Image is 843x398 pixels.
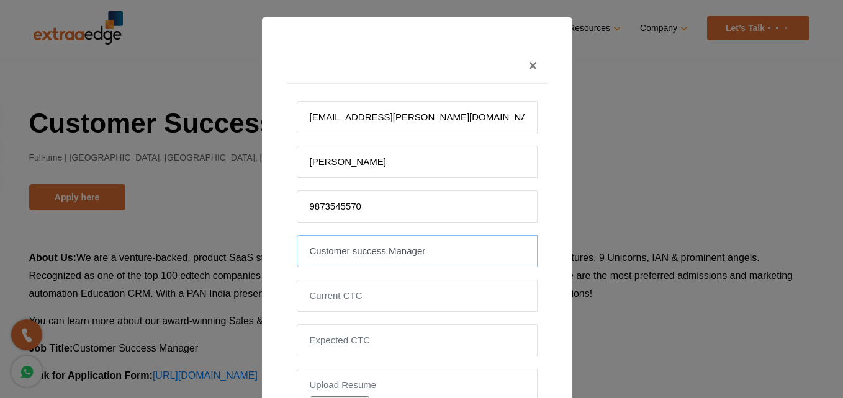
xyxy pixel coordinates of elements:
input: Expected CTC [297,324,538,356]
button: Close [518,48,547,83]
span: × [528,57,537,74]
input: Email [297,101,538,133]
input: Name [297,146,538,178]
input: Position [297,235,538,267]
input: Current CTC [297,280,538,312]
label: Upload Resume [310,379,525,391]
input: Mobile [297,190,538,223]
